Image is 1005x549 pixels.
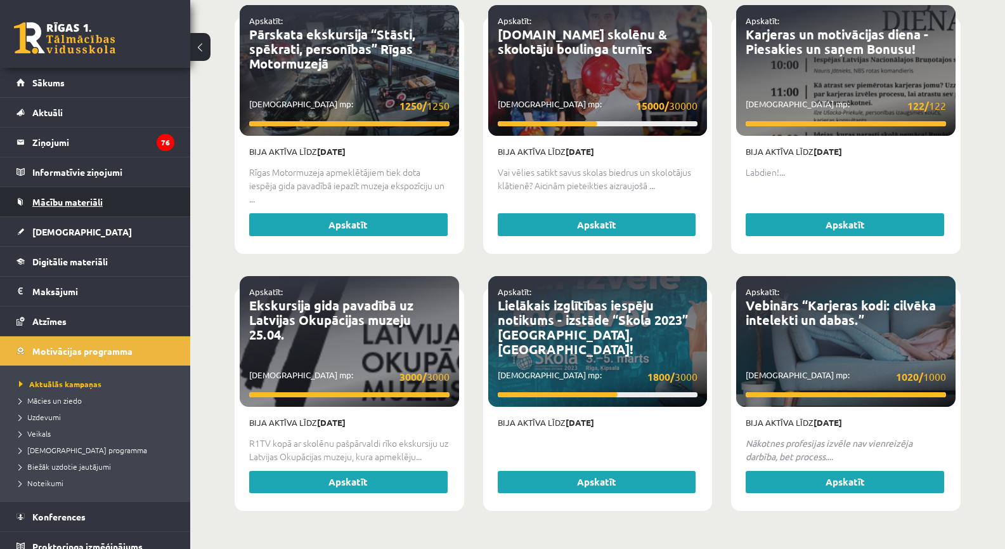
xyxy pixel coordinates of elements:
span: Uzdevumi [19,412,61,422]
span: 3000 [647,369,697,385]
p: [DEMOGRAPHIC_DATA] mp: [498,98,698,114]
p: Bija aktīva līdz [249,145,450,158]
span: Mācies un ziedo [19,395,82,406]
p: Vai vēlies satikt savus skolas biedrus un skolotājus klātienē? Aicinām pieteikties aizraujošā ... [498,166,698,192]
a: Apskatīt [498,213,696,236]
a: Apskatīt [249,471,448,494]
span: Biežāk uzdotie jautājumi [19,461,111,472]
a: [DEMOGRAPHIC_DATA] [16,217,174,246]
span: 3000 [399,369,450,385]
a: Vebinārs “Karjeras kodi: cilvēka intelekti un dabas.” [746,297,936,328]
span: [DEMOGRAPHIC_DATA] programma [19,445,147,455]
a: Ekskursija gida pavadībā uz Latvijas Okupācijas muzeju 25.04. [249,297,413,343]
span: Konferences [32,511,86,522]
span: Noteikumi [19,478,63,488]
span: 122 [907,98,946,114]
p: Bija aktīva līdz [498,416,698,429]
legend: Informatīvie ziņojumi [32,157,174,187]
span: Aktuālās kampaņas [19,379,101,389]
strong: [DATE] [317,417,346,428]
a: Apskatīt: [746,286,779,297]
a: Pārskata ekskursija “Stāsti, spēkrati, personības” Rīgas Motormuzejā [249,26,415,72]
a: Lielākais izglītības iespēju notikums - izstāde “Skola 2023” [GEOGRAPHIC_DATA], [GEOGRAPHIC_DATA]! [498,297,688,357]
span: Aktuāli [32,107,63,118]
a: Apskatīt: [746,15,779,26]
a: Apskatīt: [498,286,531,297]
strong: 3000/ [399,370,427,383]
a: Biežāk uzdotie jautājumi [19,461,178,472]
a: Mācību materiāli [16,187,174,216]
a: Ziņojumi76 [16,128,174,157]
p: [DEMOGRAPHIC_DATA] mp: [746,98,946,114]
a: Apskatīt [249,213,448,236]
strong: [DATE] [317,146,346,157]
a: Konferences [16,502,174,531]
p: Bija aktīva līdz [746,416,946,429]
p: ... [746,437,946,463]
span: Mācību materiāli [32,196,103,208]
p: Labdien!... [746,166,946,179]
span: Sākums [32,77,65,88]
em: Nākotnes profesijas izvēle nav vienreizēja darbība, bet process. [746,437,912,462]
span: 1000 [896,369,946,385]
p: Bija aktīva līdz [498,145,698,158]
a: Apskatīt: [249,15,283,26]
a: Motivācijas programma [16,336,174,366]
a: [DEMOGRAPHIC_DATA] programma [19,444,178,456]
p: Bija aktīva līdz [249,416,450,429]
a: Apskatīt: [249,286,283,297]
a: Noteikumi [19,477,178,489]
a: Sākums [16,68,174,97]
strong: 1800/ [647,370,675,383]
strong: [DATE] [814,146,842,157]
a: Apskatīt [746,213,944,236]
a: Atzīmes [16,307,174,336]
strong: 1020/ [896,370,923,383]
a: Uzdevumi [19,411,178,423]
p: [DEMOGRAPHIC_DATA] mp: [249,369,450,385]
a: Rīgas 1. Tālmācības vidusskola [14,22,115,54]
p: R1TV kopā ar skolēnu pašpārvaldi rīko ekskursiju uz Latvijas Okupācijas muzeju, kura apmeklēju... [249,437,450,463]
a: Karjeras un motivācijas diena - Piesakies un saņem Bonusu! [746,26,929,57]
strong: [DATE] [566,146,594,157]
a: Digitālie materiāli [16,247,174,276]
a: Maksājumi [16,277,174,306]
p: [DEMOGRAPHIC_DATA] mp: [498,369,698,385]
a: Apskatīt: [498,15,531,26]
strong: [DATE] [566,417,594,428]
a: Aktuālās kampaņas [19,378,178,390]
p: Bija aktīva līdz [746,145,946,158]
legend: Maksājumi [32,277,174,306]
a: Aktuāli [16,98,174,127]
a: [DOMAIN_NAME] skolēnu & skolotāju boulinga turnīrs [498,26,667,57]
legend: Ziņojumi [32,128,174,157]
p: Rīgas Motormuzeja apmeklētājiem tiek dota iespēja gida pavadībā iepazīt muzeja ekspozīciju un ... [249,166,450,206]
strong: 15000/ [636,99,669,112]
a: Informatīvie ziņojumi [16,157,174,187]
strong: 1250/ [399,99,427,112]
span: Digitālie materiāli [32,256,108,267]
span: 30000 [636,98,697,114]
strong: [DATE] [814,417,842,428]
strong: 122/ [907,99,929,112]
span: Motivācijas programma [32,345,133,357]
span: 1250 [399,98,450,114]
span: Atzīmes [32,315,67,327]
p: [DEMOGRAPHIC_DATA] mp: [249,98,450,114]
span: Veikals [19,428,51,439]
span: [DEMOGRAPHIC_DATA] [32,226,132,237]
a: Mācies un ziedo [19,395,178,406]
a: Apskatīt [498,471,696,494]
a: Apskatīt [746,471,944,494]
a: Veikals [19,428,178,439]
p: [DEMOGRAPHIC_DATA] mp: [746,369,946,385]
i: 76 [157,134,174,151]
